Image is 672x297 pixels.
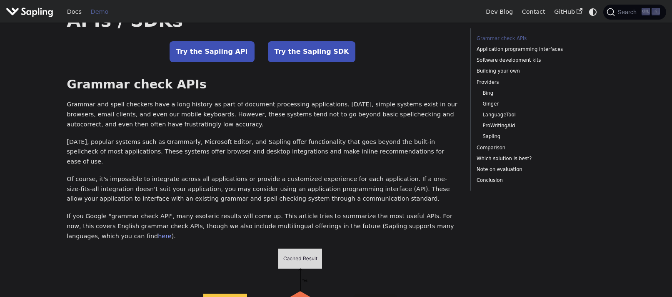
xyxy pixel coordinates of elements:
kbd: K [652,8,660,15]
p: If you Google "grammar check API", many esoteric results will come up. This article tries to summ... [67,211,458,241]
button: Switch between dark and light mode (currently system mode) [587,6,599,18]
a: Grammar check APIs [477,35,590,43]
a: Conclusion [477,176,590,184]
a: Try the Sapling SDK [268,41,356,62]
a: Note on evaluation [477,166,590,174]
a: LanguageTool [482,111,587,119]
p: Of course, it's impossible to integrate across all applications or provide a customized experienc... [67,174,458,204]
a: Demo [86,5,113,18]
a: Sapling.ai [6,6,56,18]
a: Comparison [477,144,590,152]
a: Sapling [482,133,587,141]
a: Building your own [477,67,590,75]
a: GitHub [550,5,587,18]
button: Search (Ctrl+K) [603,5,666,20]
img: Sapling.ai [6,6,53,18]
a: here [158,233,171,239]
a: Bing [482,89,587,97]
h2: Grammar check APIs [67,77,458,92]
span: Search [615,9,642,15]
a: ProWritingAid [482,122,587,130]
a: Software development kits [477,56,590,64]
a: Which solution is best? [477,155,590,163]
a: Providers [477,78,590,86]
a: Try the Sapling API [170,41,255,62]
a: Ginger [482,100,587,108]
a: Application programming interfaces [477,45,590,53]
a: Dev Blog [481,5,517,18]
p: Grammar and spell checkers have a long history as part of document processing applications. [DATE... [67,100,458,129]
a: Docs [62,5,86,18]
p: [DATE], popular systems such as Grammarly, Microsoft Editor, and Sapling offer functionality that... [67,137,458,167]
a: Contact [517,5,550,18]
